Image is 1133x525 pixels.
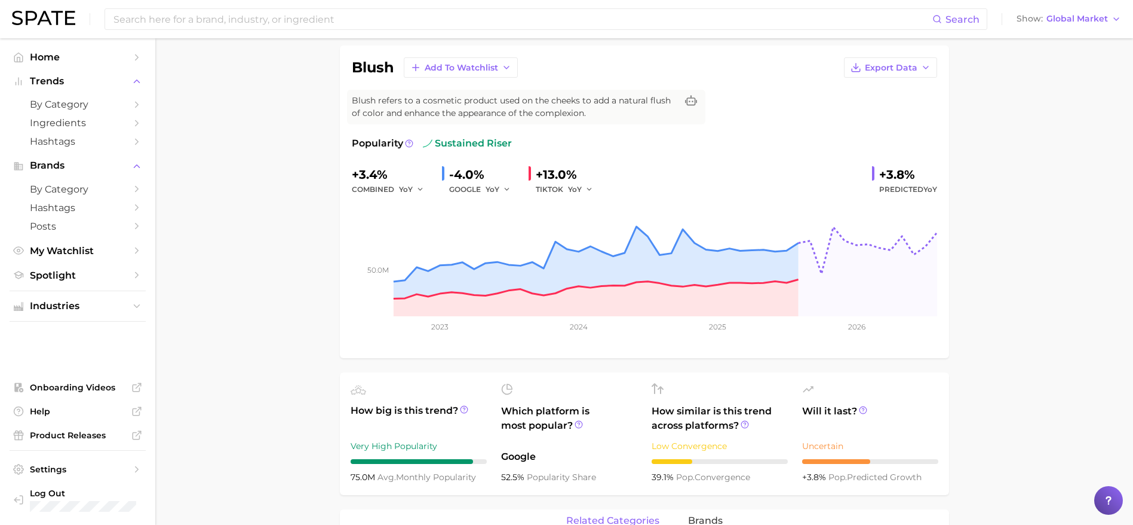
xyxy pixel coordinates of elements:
[527,472,596,483] span: popularity share
[399,182,425,197] button: YoY
[844,57,937,78] button: Export Data
[30,99,125,110] span: by Category
[879,182,937,197] span: Predicted
[568,184,582,194] span: YoY
[351,472,377,483] span: 75.0m
[536,182,601,197] div: TIKTOK
[30,245,125,257] span: My Watchlist
[10,297,146,315] button: Industries
[30,221,125,232] span: Posts
[30,301,125,312] span: Industries
[404,57,518,78] button: Add to Watchlist
[30,51,125,63] span: Home
[802,472,828,483] span: +3.8%
[676,472,695,483] abbr: popularity index
[10,379,146,396] a: Onboarding Videos
[425,63,498,73] span: Add to Watchlist
[12,11,75,25] img: SPATE
[923,185,937,194] span: YoY
[536,165,601,184] div: +13.0%
[30,117,125,129] span: Ingredients
[945,14,980,25] span: Search
[10,199,146,217] a: Hashtags
[423,139,432,148] img: sustained riser
[652,404,788,433] span: How similar is this trend across platforms?
[10,426,146,444] a: Product Releases
[30,76,125,87] span: Trends
[828,472,922,483] span: predicted growth
[802,404,938,433] span: Will it last?
[1014,11,1124,27] button: ShowGlobal Market
[10,180,146,199] a: by Category
[10,132,146,151] a: Hashtags
[865,63,917,73] span: Export Data
[10,484,146,515] a: Log out. Currently logged in with e-mail saracespedes@belcorp.biz.
[709,322,726,331] tspan: 2025
[352,94,677,120] span: Blush refers to a cosmetic product used on the cheeks to add a natural flush of color and enhance...
[30,136,125,147] span: Hashtags
[10,266,146,285] a: Spotlight
[377,472,396,483] abbr: average
[10,72,146,90] button: Trends
[1046,16,1108,22] span: Global Market
[30,430,125,441] span: Product Releases
[10,114,146,132] a: Ingredients
[352,60,394,75] h1: blush
[423,136,512,151] span: sustained riser
[652,472,676,483] span: 39.1%
[351,439,487,453] div: Very High Popularity
[652,439,788,453] div: Low Convergence
[352,136,403,151] span: Popularity
[848,322,865,331] tspan: 2026
[30,382,125,393] span: Onboarding Videos
[10,402,146,420] a: Help
[676,472,750,483] span: convergence
[449,165,519,184] div: -4.0%
[1017,16,1043,22] span: Show
[10,157,146,175] button: Brands
[351,404,487,433] span: How big is this trend?
[30,464,125,475] span: Settings
[30,160,125,171] span: Brands
[802,459,938,464] div: 5 / 10
[652,459,788,464] div: 3 / 10
[112,9,932,29] input: Search here for a brand, industry, or ingredient
[30,406,125,417] span: Help
[879,165,937,184] div: +3.8%
[30,202,125,213] span: Hashtags
[10,460,146,478] a: Settings
[486,182,511,197] button: YoY
[486,184,499,194] span: YoY
[352,182,432,197] div: combined
[30,488,140,499] span: Log Out
[501,404,637,444] span: Which platform is most popular?
[399,184,413,194] span: YoY
[10,95,146,114] a: by Category
[377,472,476,483] span: monthly popularity
[10,217,146,236] a: Posts
[449,182,519,197] div: GOOGLE
[10,242,146,260] a: My Watchlist
[569,322,587,331] tspan: 2024
[431,322,449,331] tspan: 2023
[501,450,637,464] span: Google
[828,472,847,483] abbr: popularity index
[30,184,125,195] span: by Category
[351,459,487,464] div: 9 / 10
[802,439,938,453] div: Uncertain
[30,270,125,281] span: Spotlight
[501,472,527,483] span: 52.5%
[352,165,432,184] div: +3.4%
[10,48,146,66] a: Home
[568,182,594,197] button: YoY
